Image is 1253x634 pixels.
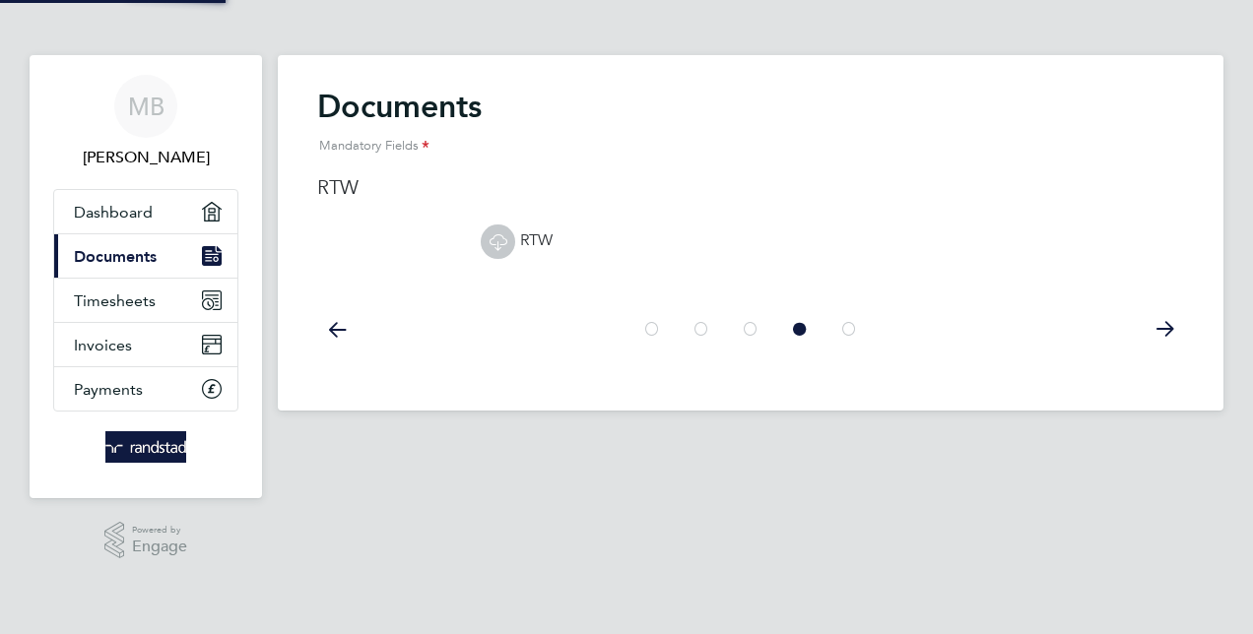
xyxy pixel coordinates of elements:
[317,174,1184,200] h3: RTW
[317,126,1184,166] div: Mandatory Fields
[54,323,237,366] a: Invoices
[74,336,132,354] span: Invoices
[53,75,238,169] a: MB[PERSON_NAME]
[104,522,188,559] a: Powered byEngage
[54,279,237,322] a: Timesheets
[74,203,153,222] span: Dashboard
[53,431,238,463] a: Go to home page
[132,539,187,555] span: Engage
[105,431,187,463] img: randstad-logo-retina.png
[481,230,553,250] a: RTW
[54,367,237,411] a: Payments
[30,55,262,498] nav: Main navigation
[132,522,187,539] span: Powered by
[54,234,237,278] a: Documents
[53,146,238,169] span: Milad Baghaei
[128,94,165,119] span: MB
[54,190,237,233] a: Dashboard
[74,247,157,266] span: Documents
[74,380,143,399] span: Payments
[74,291,156,310] span: Timesheets
[317,87,1184,166] h2: Documents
